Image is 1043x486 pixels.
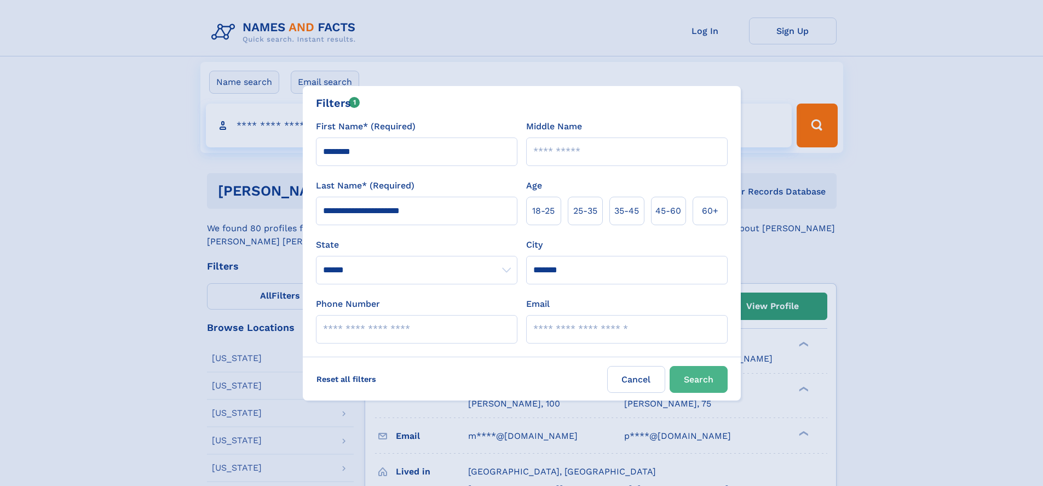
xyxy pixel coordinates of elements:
[702,204,718,218] span: 60+
[316,95,360,111] div: Filters
[526,120,582,133] label: Middle Name
[607,366,665,393] label: Cancel
[670,366,728,393] button: Search
[309,366,383,392] label: Reset all filters
[614,204,639,218] span: 35‑45
[316,298,380,311] label: Phone Number
[316,179,414,192] label: Last Name* (Required)
[316,120,416,133] label: First Name* (Required)
[655,204,681,218] span: 45‑60
[316,238,517,251] label: State
[526,298,550,311] label: Email
[526,238,543,251] label: City
[573,204,597,218] span: 25‑35
[526,179,542,192] label: Age
[532,204,555,218] span: 18‑25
